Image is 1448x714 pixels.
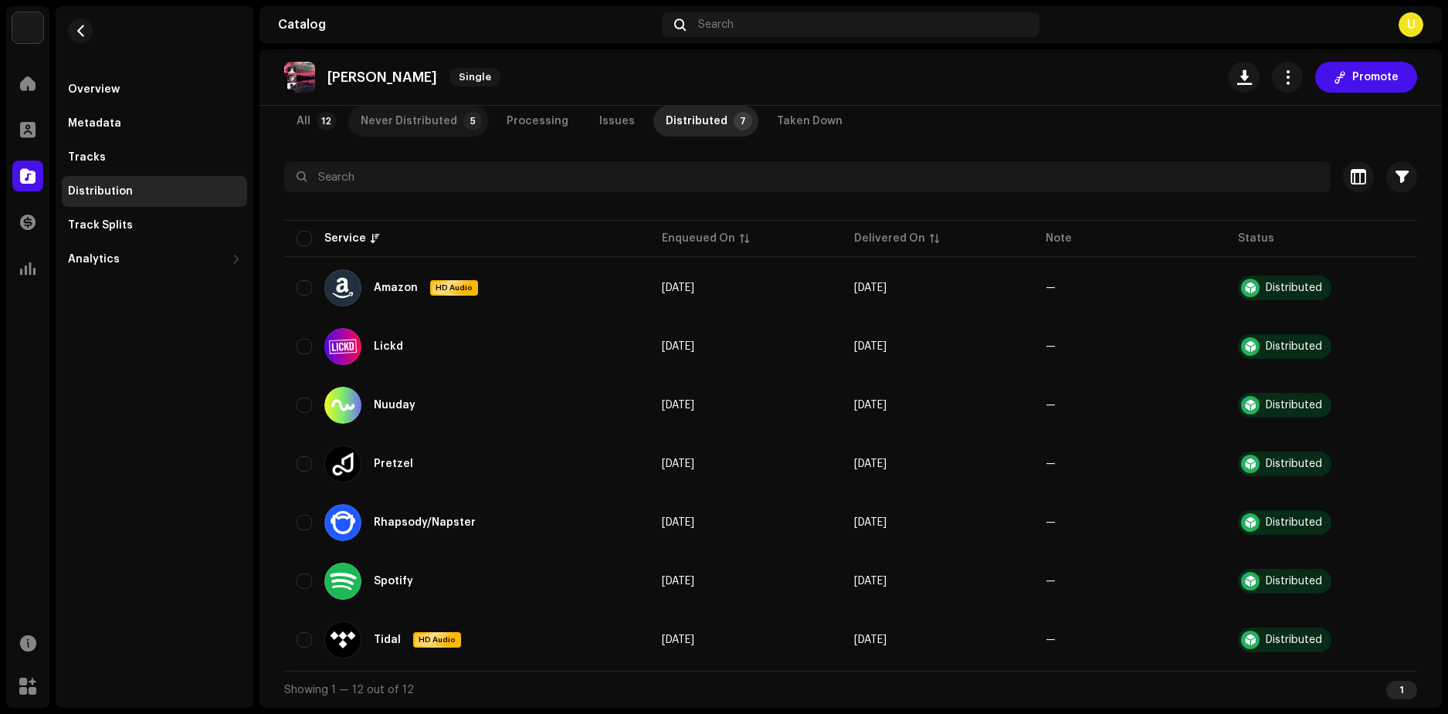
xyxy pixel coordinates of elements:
re-m-nav-item: Distribution [62,176,247,207]
p-badge: 12 [317,112,336,130]
span: Oct 9, 2025 [854,459,887,469]
span: Oct 8, 2025 [662,576,694,587]
button: Promote [1315,62,1417,93]
span: Oct 9, 2025 [854,634,887,645]
div: Distributed [666,106,727,137]
div: Track Splits [68,219,133,232]
div: Distributed [1266,634,1322,645]
div: All [297,106,310,137]
span: HD Audio [432,283,476,293]
re-m-nav-item: Overview [62,74,247,105]
div: Lickd [374,341,403,352]
re-a-table-badge: — [1046,341,1056,352]
re-a-table-badge: — [1046,517,1056,528]
div: 1 [1386,681,1417,699]
span: Oct 8, 2025 [662,634,694,645]
div: Metadata [68,117,121,130]
span: Oct 8, 2025 [662,400,694,411]
re-m-nav-item: Metadata [62,108,247,139]
img: bb549e82-3f54-41b5-8d74-ce06bd45c366 [12,12,43,43]
div: Tracks [68,151,106,164]
re-m-nav-dropdown: Analytics [62,244,247,275]
div: U [1399,12,1423,37]
re-a-table-badge: — [1046,576,1056,587]
div: Tidal [374,634,401,645]
re-m-nav-item: Tracks [62,142,247,173]
div: Nuuday [374,400,415,411]
div: Distributed [1266,576,1322,587]
p-badge: 7 [734,112,752,130]
div: Service [324,231,366,246]
div: Enqueued On [662,231,735,246]
re-a-table-badge: — [1046,283,1056,293]
span: Promote [1352,62,1399,93]
div: Analytics [68,253,120,266]
div: Distributed [1266,400,1322,411]
div: Processing [507,106,568,137]
re-a-table-badge: — [1046,459,1056,469]
img: 3674fc8d-a279-4d13-a54d-90d90da4add3 [284,62,315,93]
div: Amazon [374,283,418,293]
div: Distributed [1266,459,1322,469]
span: Oct 8, 2025 [662,459,694,469]
span: Oct 9, 2025 [854,283,887,293]
span: Oct 9, 2025 [854,517,887,528]
div: Rhapsody/Napster [374,517,476,528]
span: Single [449,68,500,86]
div: Pretzel [374,459,413,469]
div: Distributed [1266,517,1322,528]
re-a-table-badge: — [1046,400,1056,411]
div: Spotify [374,576,413,587]
span: Oct 9, 2025 [854,400,887,411]
span: Oct 8, 2025 [662,283,694,293]
span: HD Audio [415,634,459,645]
div: Distributed [1266,283,1322,293]
p-badge: 5 [463,112,482,130]
span: Oct 9, 2025 [854,341,887,352]
div: Distribution [68,185,133,198]
div: Taken Down [777,106,843,137]
span: Oct 8, 2025 [662,341,694,352]
re-a-table-badge: — [1046,634,1056,645]
div: Distributed [1266,341,1322,352]
re-m-nav-item: Track Splits [62,210,247,241]
p: [PERSON_NAME] [327,69,437,86]
span: Oct 8, 2025 [662,517,694,528]
span: Oct 9, 2025 [854,576,887,587]
div: Overview [68,83,120,96]
div: Issues [599,106,635,137]
span: Showing 1 — 12 out of 12 [284,685,414,695]
div: Never Distributed [361,106,457,137]
div: Delivered On [854,231,925,246]
input: Search [284,161,1331,192]
div: Catalog [278,19,656,31]
span: Search [698,19,734,31]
